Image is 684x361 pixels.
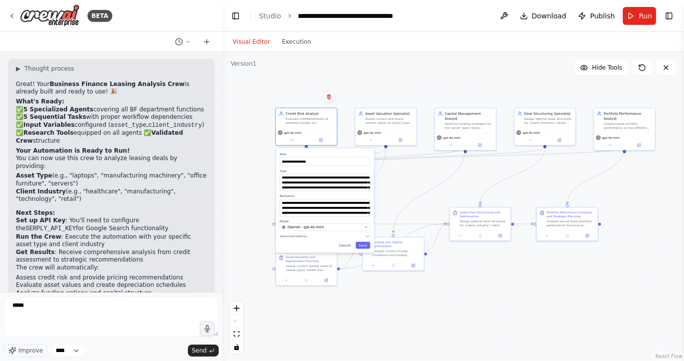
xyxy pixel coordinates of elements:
[280,152,370,156] label: Role
[364,131,381,135] span: gpt-4o-mini
[547,210,595,218] div: Portfolio Performance Analysis and Strategic Planning
[625,142,653,148] button: Open in side panel
[373,249,421,257] div: Analyze current market conditions and funding opportunities for {asset_type} lease portfolio expa...
[280,169,370,173] label: Goal
[574,60,628,76] button: Hide Tools
[466,142,494,148] button: Open in side panel
[532,11,567,21] span: Download
[523,131,540,135] span: gpt-4o-mini
[16,249,207,265] li: : Receive comprehensive analysis from credit assessment to strategic recommendations
[478,148,547,204] g: Edge from 80446fb0-e498-4d17-a85a-e359d2c788f9 to 4eb70108-1029-45dd-9727-fbfca2f0c501
[200,321,215,336] button: Click to speak your automation idea
[460,210,508,218] div: Lease Deal Structuring and Optimization
[623,7,656,25] button: Run
[405,263,422,269] button: Open in side panel
[4,344,47,357] button: Improve
[286,264,334,272] div: Assess current market value of {asset_type} assets and develop comprehensive depreciation schedul...
[574,7,619,25] button: Publish
[16,217,207,233] li: : You'll need to configure the for Google Search functionality
[604,111,652,121] div: Portfolio Performance Analyst
[592,64,622,72] span: Hide Tools
[23,130,74,137] strong: Research Tools
[18,347,43,355] span: Improve
[514,221,533,226] g: Edge from 4eb70108-1029-45dd-9727-fbfca2f0c501 to a19b0f83-0f4a-43d0-b6ee-50d0a76c0e0a
[383,263,404,269] button: No output available
[16,98,64,105] strong: What's Ready:
[192,347,207,355] span: Send
[16,155,207,171] p: You can now use this crew to analyze leasing deals by providing:
[336,148,627,164] g: Edge from 874baec5-6950-4e2e-bd07-b65721051fd6 to 6d9e189d-f9e8-4b20-96e4-88a209b27729
[460,219,508,227] div: Design optimal lease structure for {client_industry} client seeking {asset_type} financing based ...
[24,65,74,73] span: Thought process
[286,117,334,125] div: Evaluate creditworthiness of potential lessees for {asset_type} leasing deals, conduct comprehens...
[318,277,335,283] button: Open in side panel
[16,210,55,217] strong: Next Steps:
[199,36,215,48] button: Start a new chat
[16,130,183,145] strong: Validated Crew
[594,107,656,151] div: Portfolio Performance AnalystAnalyze lease portfolio performance across different {asset_type} ca...
[50,81,185,88] strong: Business Finance Leasing Analysis Crew
[514,107,576,146] div: Deal Structuring SpecialistDesign optimal lease structures for {client_industry} clients seeking ...
[362,237,425,271] div: Funding and Capital OptimizationAnalyze current market conditions and funding opportunities for {...
[16,148,130,155] strong: Your Automation is Ready to Run!
[524,117,573,125] div: Design optimal lease structures for {client_industry} clients seeking {asset_type} financing, cre...
[341,248,359,271] g: Edge from 6669ebdd-0ede-4855-a28a-500ea0160dd3 to a6953f79-863f-4c34-a328-59dd4f1d827f
[230,302,243,315] button: zoom in
[23,106,93,113] strong: 5 Specialized Agents
[16,217,66,224] strong: Set up API Key
[230,341,243,354] button: toggle interactivity
[16,234,61,241] strong: Run the Crew
[391,148,468,233] g: Edge from 52668f8b-d6e7-4c58-a6a7-d683918487bc to a6953f79-863f-4c34-a328-59dd4f1d827f
[275,252,338,286] div: Asset Valuation and Depreciation PlanningAssess current market value of {asset_type} assets and d...
[23,122,75,129] strong: Input Variables
[230,302,243,354] div: React Flow controls
[579,233,596,239] button: Open in side panel
[492,233,509,239] button: Open in side panel
[445,122,493,130] div: Optimize funding strategies for the {asset_type} lease portfolio, manage liquidity requirements, ...
[229,9,243,23] button: Hide left sidebar
[16,106,207,146] p: ✅ covering all BF department functions ✅ with proper workflow dependencies ✅ configured ( , ) ✅ e...
[284,131,302,135] span: gpt-4o-mini
[536,207,598,241] div: Portfolio Performance Analysis and Strategic PlanningAnalyze overall lease portfolio performance ...
[16,65,20,73] span: ▶
[227,36,276,48] button: Visual Editor
[590,11,615,21] span: Publish
[16,265,207,272] p: The crew will automatically:
[604,122,652,130] div: Analyze lease portfolio performance across different {asset_type} categories, identify high-margi...
[16,173,207,188] li: (e.g., "laptops", "manufacturing machinery", "office furniture", "servers")
[16,173,52,180] strong: Asset Type
[287,225,324,230] span: OpenAI - gpt-4o-mini
[16,188,66,195] strong: Client Industry
[275,107,338,146] div: Credit Risk AnalystEvaluate creditworthiness of potential lessees for {asset_type} leasing deals,...
[356,242,370,249] button: Save
[296,277,317,283] button: No output available
[16,188,207,204] li: (e.g., "healthcare", "manufacturing", "technology", "retail")
[16,249,55,256] strong: Get Results
[341,221,446,226] g: Edge from 5615bfbe-c8af-4de3-a1b3-a3f39a276b0b to 4eb70108-1029-45dd-9727-fbfca2f0c501
[341,221,446,271] g: Edge from 6669ebdd-0ede-4855-a28a-500ea0160dd3 to 4eb70108-1029-45dd-9727-fbfca2f0c501
[639,11,652,21] span: Run
[16,81,207,96] p: Great! Your is already built and ready to use! 🎉
[16,290,207,298] li: Analyze funding options and capital structure
[87,10,112,22] div: BETA
[16,282,207,290] li: Evaluate asset values and create depreciation schedules
[307,137,335,143] button: Open in side panel
[565,148,627,204] g: Edge from 874baec5-6950-4e2e-bd07-b65721051fd6 to a19b0f83-0f4a-43d0-b6ee-50d0a76c0e0a
[516,7,571,25] button: Download
[23,114,86,121] strong: 5 Sequential Tasks
[188,345,219,357] button: Send
[280,234,370,239] button: Advanced Options
[449,207,512,241] div: Lease Deal Structuring and OptimizationDesign optimal lease structure for {client_industry} clien...
[545,137,574,143] button: Open in side panel
[470,233,491,239] button: No output available
[365,117,414,125] div: Assess current and future market values of {asset_type} assets, develop accurate depreciation sch...
[386,137,415,143] button: Open in side panel
[365,111,414,116] div: Asset Valuation Specialist
[259,12,281,20] a: Studio
[16,234,207,249] li: : Execute the automation with your specific asset type and client industry
[280,219,370,223] label: Model
[602,136,620,140] span: gpt-4o-mini
[280,234,307,238] span: Advanced Options
[26,226,76,233] code: SERPLY_API_KEY
[276,36,317,48] button: Execution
